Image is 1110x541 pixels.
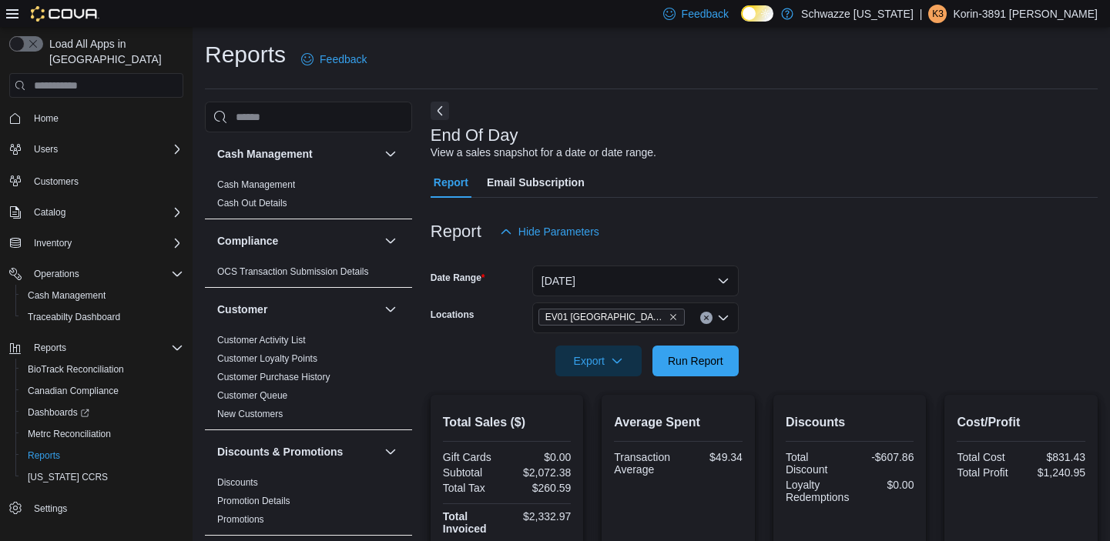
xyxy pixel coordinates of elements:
[22,468,114,486] a: [US_STATE] CCRS
[28,140,183,159] span: Users
[15,423,189,445] button: Metrc Reconciliation
[22,425,183,443] span: Metrc Reconciliation
[28,234,78,252] button: Inventory
[487,167,585,198] span: Email Subscription
[431,309,475,321] label: Locations
[786,479,850,503] div: Loyalty Redemptions
[28,499,183,518] span: Settings
[15,380,189,402] button: Canadian Compliance
[682,451,743,463] div: $49.34
[1024,466,1085,479] div: $1,240.95
[28,203,72,222] button: Catalog
[510,482,571,494] div: $260.59
[786,451,847,476] div: Total Discount
[565,346,632,376] span: Export
[28,172,85,191] a: Customers
[22,308,126,326] a: Traceabilty Dashboard
[717,312,729,324] button: Open list of options
[28,171,183,190] span: Customers
[217,372,330,382] a: Customer Purchase History
[34,206,65,219] span: Catalog
[3,139,189,160] button: Users
[217,496,290,506] a: Promotion Details
[34,237,72,249] span: Inventory
[28,471,108,483] span: [US_STATE] CCRS
[3,202,189,223] button: Catalog
[431,102,449,120] button: Next
[28,203,183,222] span: Catalog
[431,126,518,145] h3: End Of Day
[682,6,729,22] span: Feedback
[3,263,189,285] button: Operations
[28,140,64,159] button: Users
[31,6,99,22] img: Cova
[920,5,923,23] p: |
[431,222,481,241] h3: Report
[217,197,287,209] span: Cash Out Details
[28,265,183,283] span: Operations
[510,466,571,479] div: $2,072.38
[217,371,330,383] span: Customer Purchase History
[928,5,947,23] div: Korin-3891 Hobday
[217,352,317,365] span: Customer Loyalty Points
[22,403,183,422] span: Dashboards
[22,382,125,400] a: Canadian Compliance
[3,337,189,359] button: Reports
[3,107,189,129] button: Home
[668,353,723,369] span: Run Report
[34,342,66,354] span: Reports
[957,413,1085,432] h2: Cost/Profit
[217,146,378,162] button: Cash Management
[434,167,468,198] span: Report
[217,513,264,526] span: Promotions
[700,312,713,324] button: Clear input
[381,232,400,250] button: Compliance
[217,408,283,420] span: New Customers
[22,425,117,443] a: Metrc Reconciliation
[217,390,287,401] a: Customer Queue
[217,265,369,278] span: OCS Transaction Submission Details
[510,451,571,463] div: $0.00
[217,444,378,459] button: Discounts & Promotions
[320,52,367,67] span: Feedback
[3,169,189,192] button: Customers
[15,445,189,466] button: Reports
[957,466,1018,479] div: Total Profit
[28,265,86,283] button: Operations
[28,109,65,128] a: Home
[22,360,130,379] a: BioTrack Reconciliation
[217,302,378,317] button: Customer
[217,444,343,459] h3: Discounts & Promotions
[28,339,183,357] span: Reports
[217,477,258,488] a: Discounts
[28,289,106,302] span: Cash Management
[15,359,189,380] button: BioTrack Reconciliation
[217,476,258,489] span: Discounts
[28,406,89,419] span: Dashboards
[443,466,504,479] div: Subtotal
[22,286,112,305] a: Cash Management
[22,382,183,400] span: Canadian Compliance
[28,109,183,128] span: Home
[28,449,60,462] span: Reports
[3,497,189,519] button: Settings
[669,312,678,322] button: Remove EV01 North Valley from selection in this group
[217,389,287,402] span: Customer Queue
[34,268,79,280] span: Operations
[22,446,66,465] a: Reports
[443,451,504,463] div: Gift Cards
[28,311,120,323] span: Traceabilty Dashboard
[217,179,295,191] span: Cash Management
[443,482,504,494] div: Total Tax
[22,468,183,486] span: Washington CCRS
[28,363,124,376] span: BioTrack Reconciliation
[786,413,914,432] h2: Discounts
[957,451,1018,463] div: Total Cost
[217,266,369,277] a: OCS Transaction Submission Details
[217,353,317,364] a: Customer Loyalty Points
[443,413,572,432] h2: Total Sales ($)
[217,198,287,209] a: Cash Out Details
[510,510,571,523] div: $2,332.97
[205,331,412,429] div: Customer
